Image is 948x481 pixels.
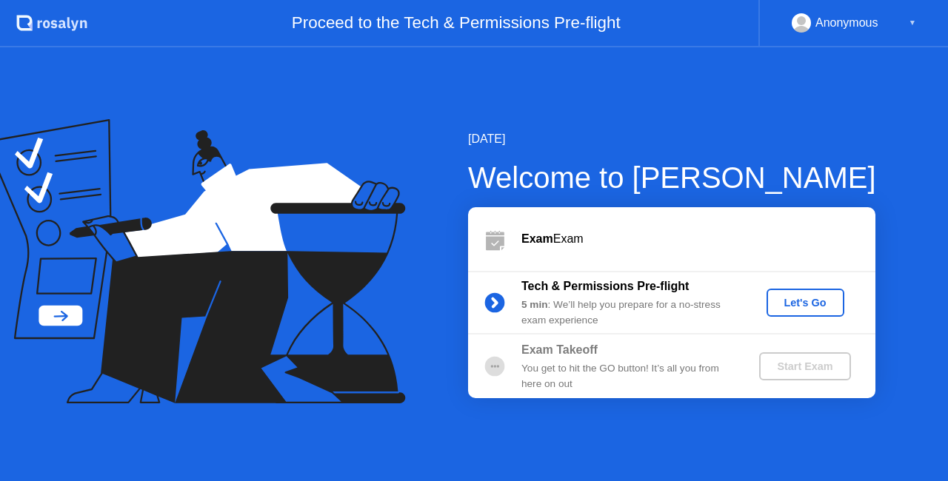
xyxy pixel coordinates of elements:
div: Start Exam [765,360,844,372]
div: Anonymous [815,13,878,33]
button: Let's Go [767,289,844,317]
div: : We’ll help you prepare for a no-stress exam experience [521,297,735,328]
b: Exam [521,232,553,245]
div: You get to hit the GO button! It’s all you from here on out [521,361,735,391]
b: Tech & Permissions Pre-flight [521,280,689,292]
div: [DATE] [468,130,876,148]
button: Start Exam [759,352,850,380]
div: ▼ [909,13,916,33]
div: Welcome to [PERSON_NAME] [468,155,876,200]
div: Exam [521,230,875,248]
div: Let's Go [772,297,838,309]
b: Exam Takeoff [521,343,598,356]
b: 5 min [521,299,548,310]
